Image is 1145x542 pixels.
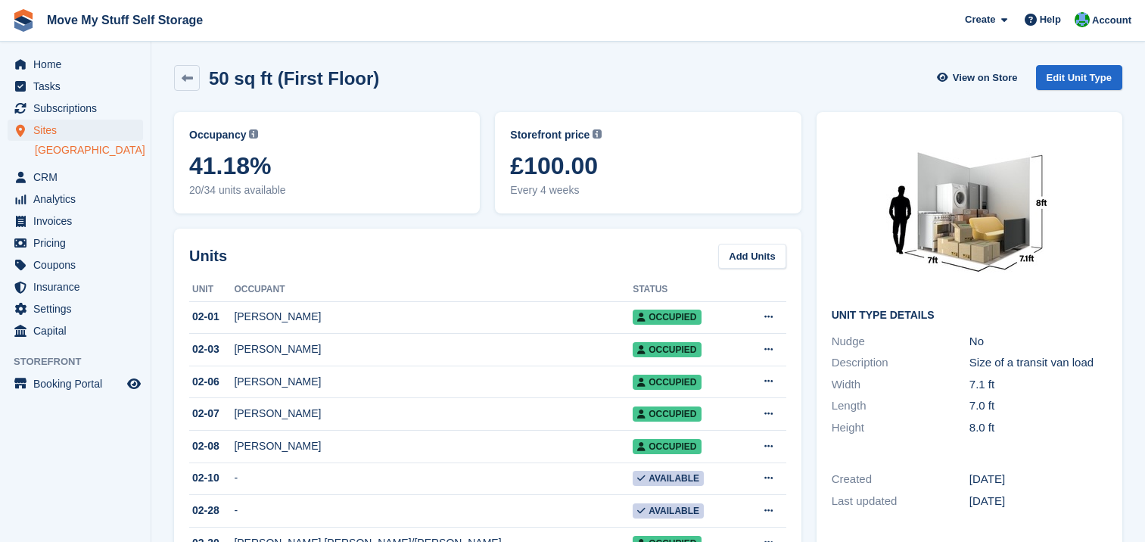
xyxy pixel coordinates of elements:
a: menu [8,120,143,141]
span: Coupons [33,254,124,276]
a: menu [8,98,143,119]
div: 02-10 [189,470,234,486]
span: Occupancy [189,127,246,143]
span: 20/34 units available [189,182,465,198]
span: Every 4 weeks [510,182,786,198]
div: 8.0 ft [969,419,1107,437]
span: View on Store [953,70,1018,86]
img: 50.jpg [856,127,1083,297]
h2: Unit Type details [832,310,1107,322]
span: Occupied [633,310,701,325]
div: 02-28 [189,503,234,519]
a: menu [8,76,143,97]
a: menu [8,276,143,297]
img: icon-info-grey-7440780725fd019a000dd9b08b2336e03edf1995a4989e88bcd33f0948082b44.svg [249,129,258,139]
a: Preview store [125,375,143,393]
img: stora-icon-8386f47178a22dfd0bd8f6a31ec36ba5ce8667c1dd55bd0f319d3a0aa187defe.svg [12,9,35,32]
span: Analytics [33,188,124,210]
div: No [969,333,1107,350]
span: Occupied [633,406,701,422]
img: icon-info-grey-7440780725fd019a000dd9b08b2336e03edf1995a4989e88bcd33f0948082b44.svg [593,129,602,139]
span: Subscriptions [33,98,124,119]
div: 7.0 ft [969,397,1107,415]
a: Add Units [718,244,786,269]
span: 41.18% [189,152,465,179]
a: [GEOGRAPHIC_DATA] [35,143,143,157]
div: [PERSON_NAME] [234,374,633,390]
span: Storefront price [510,127,590,143]
div: [PERSON_NAME] [234,341,633,357]
a: Edit Unit Type [1036,65,1122,90]
span: Booking Portal [33,373,124,394]
td: - [234,495,633,528]
a: menu [8,298,143,319]
a: menu [8,210,143,232]
span: Storefront [14,354,151,369]
div: [PERSON_NAME] [234,309,633,325]
a: menu [8,254,143,276]
div: Created [832,471,969,488]
span: Sites [33,120,124,141]
div: 02-01 [189,309,234,325]
span: CRM [33,167,124,188]
span: Occupied [633,439,701,454]
span: Available [633,503,704,519]
div: Last updated [832,493,969,510]
a: menu [8,188,143,210]
div: 02-08 [189,438,234,454]
a: menu [8,320,143,341]
div: 02-03 [189,341,234,357]
div: 7.1 ft [969,376,1107,394]
span: Help [1040,12,1061,27]
span: Settings [33,298,124,319]
th: Unit [189,278,234,302]
div: Length [832,397,969,415]
span: Create [965,12,995,27]
span: Occupied [633,342,701,357]
div: Height [832,419,969,437]
h2: Units [189,245,227,267]
span: Available [633,471,704,486]
div: Size of a transit van load [969,354,1107,372]
div: [DATE] [969,493,1107,510]
span: Invoices [33,210,124,232]
span: Tasks [33,76,124,97]
a: menu [8,373,143,394]
div: Nudge [832,333,969,350]
span: Account [1092,13,1131,28]
img: Dan [1075,12,1090,27]
a: Move My Stuff Self Storage [41,8,209,33]
a: menu [8,232,143,254]
span: Insurance [33,276,124,297]
a: View on Store [935,65,1024,90]
div: Width [832,376,969,394]
div: Description [832,354,969,372]
div: [PERSON_NAME] [234,438,633,454]
span: Home [33,54,124,75]
a: menu [8,167,143,188]
div: [PERSON_NAME] [234,406,633,422]
td: - [234,463,633,495]
th: Occupant [234,278,633,302]
span: £100.00 [510,152,786,179]
h2: 50 sq ft (First Floor) [209,68,379,89]
span: Occupied [633,375,701,390]
span: Pricing [33,232,124,254]
a: menu [8,54,143,75]
div: [DATE] [969,471,1107,488]
div: 02-07 [189,406,234,422]
div: 02-06 [189,374,234,390]
th: Status [633,278,739,302]
span: Capital [33,320,124,341]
